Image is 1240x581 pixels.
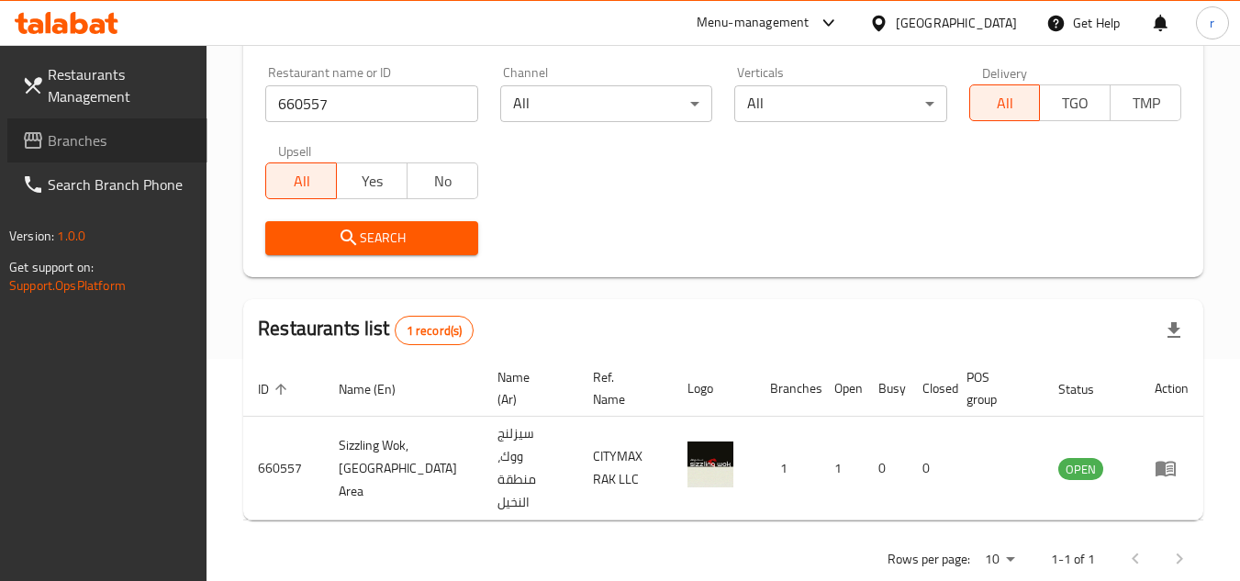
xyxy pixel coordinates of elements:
span: TGO [1047,90,1103,117]
th: Action [1140,361,1203,417]
td: سيزلنج ووك، منطقة النخيل [483,417,578,520]
span: Branches [48,129,193,151]
a: Restaurants Management [7,52,207,118]
span: Yes [344,168,400,195]
span: All [274,168,330,195]
div: Rows per page: [977,546,1022,574]
button: Yes [336,162,408,199]
th: Logo [673,361,755,417]
span: ID [258,378,293,400]
td: 0 [864,417,908,520]
td: CITYMAX RAK LLC [578,417,673,520]
span: r [1210,13,1214,33]
div: [GEOGRAPHIC_DATA] [896,13,1017,33]
span: Restaurants Management [48,63,193,107]
img: Sizzling Wok, Al Nakheel Area [687,441,733,487]
span: Name (En) [339,378,419,400]
td: 660557 [243,417,324,520]
button: TGO [1039,84,1111,121]
div: OPEN [1058,458,1103,480]
th: Busy [864,361,908,417]
p: Rows per page: [888,548,970,571]
h2: Restaurant search [265,22,1181,50]
span: Search Branch Phone [48,173,193,196]
label: Delivery [982,66,1028,79]
th: Closed [908,361,952,417]
td: 1 [755,417,820,520]
button: Search [265,221,477,255]
th: Open [820,361,864,417]
p: 1-1 of 1 [1051,548,1095,571]
div: Export file [1152,308,1196,352]
span: Get support on: [9,255,94,279]
td: 0 [908,417,952,520]
a: Branches [7,118,207,162]
span: POS group [966,366,1022,410]
td: 1 [820,417,864,520]
button: No [407,162,478,199]
div: All [734,85,946,122]
h2: Restaurants list [258,315,474,345]
div: Total records count [395,316,475,345]
span: OPEN [1058,459,1103,480]
input: Search for restaurant name or ID.. [265,85,477,122]
span: Name (Ar) [497,366,556,410]
button: TMP [1110,84,1181,121]
div: Menu-management [697,12,810,34]
a: Support.OpsPlatform [9,274,126,297]
span: Status [1058,378,1118,400]
span: No [415,168,471,195]
div: Menu [1155,457,1189,479]
span: Version: [9,224,54,248]
span: All [977,90,1033,117]
td: Sizzling Wok, [GEOGRAPHIC_DATA] Area [324,417,483,520]
span: TMP [1118,90,1174,117]
button: All [265,162,337,199]
a: Search Branch Phone [7,162,207,207]
span: Search [280,227,463,250]
span: 1 record(s) [396,322,474,340]
span: 1.0.0 [57,224,85,248]
label: Upsell [278,144,312,157]
span: Ref. Name [593,366,651,410]
button: All [969,84,1041,121]
table: enhanced table [243,361,1203,520]
th: Branches [755,361,820,417]
div: All [500,85,712,122]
